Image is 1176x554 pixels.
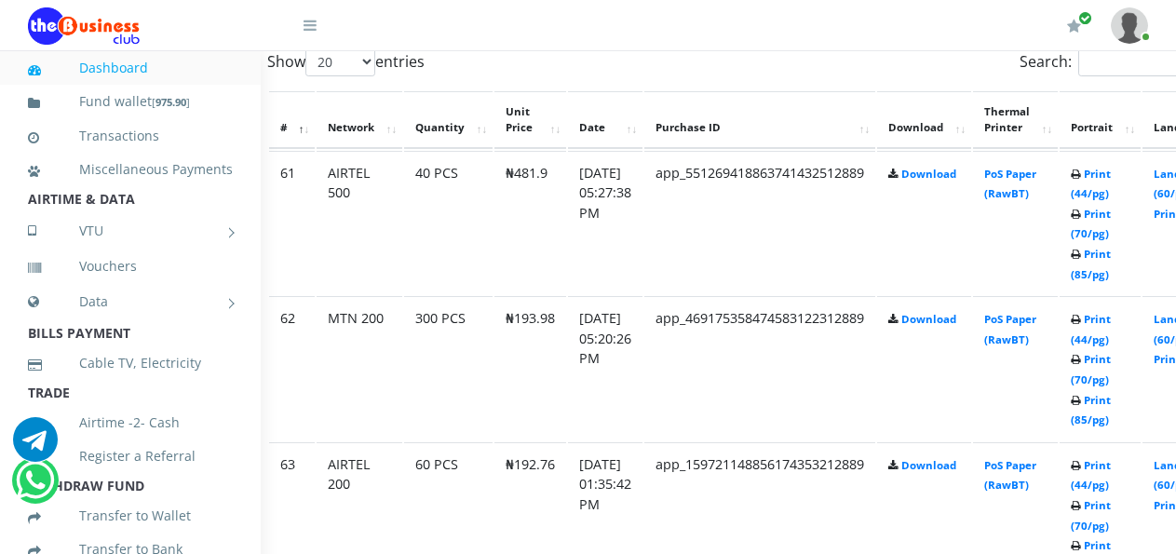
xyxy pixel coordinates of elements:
[28,148,233,191] a: Miscellaneous Payments
[404,296,493,440] td: 300 PCS
[1071,498,1111,533] a: Print (70/pg)
[644,151,875,295] td: app_551269418863741432512889
[984,458,1036,493] a: PoS Paper (RawBT)
[901,312,956,326] a: Download
[1071,312,1111,346] a: Print (44/pg)
[28,494,233,537] a: Transfer to Wallet
[568,296,642,440] td: [DATE] 05:20:26 PM
[404,91,493,149] th: Quantity: activate to sort column ascending
[28,401,233,444] a: Airtime -2- Cash
[973,91,1058,149] th: Thermal Printer: activate to sort column ascending
[984,312,1036,346] a: PoS Paper (RawBT)
[28,342,233,385] a: Cable TV, Electricity
[644,91,875,149] th: Purchase ID: activate to sort column ascending
[317,151,402,295] td: AIRTEL 500
[317,296,402,440] td: MTN 200
[494,151,566,295] td: ₦481.9
[28,115,233,157] a: Transactions
[28,80,233,124] a: Fund wallet[975.90]
[1071,352,1111,386] a: Print (70/pg)
[28,47,233,89] a: Dashboard
[1071,207,1111,241] a: Print (70/pg)
[1071,247,1111,281] a: Print (85/pg)
[269,91,315,149] th: #: activate to sort column descending
[1071,167,1111,201] a: Print (44/pg)
[1071,393,1111,427] a: Print (85/pg)
[28,245,233,288] a: Vouchers
[494,296,566,440] td: ₦193.98
[1071,458,1111,493] a: Print (44/pg)
[568,91,642,149] th: Date: activate to sort column ascending
[901,458,956,472] a: Download
[28,208,233,254] a: VTU
[267,47,425,76] label: Show entries
[13,431,58,462] a: Chat for support
[269,296,315,440] td: 62
[877,91,971,149] th: Download: activate to sort column ascending
[152,95,190,109] small: [ ]
[901,167,956,181] a: Download
[644,296,875,440] td: app_469175358474583122312889
[28,435,233,478] a: Register a Referral
[568,151,642,295] td: [DATE] 05:27:38 PM
[1078,11,1092,25] span: Renew/Upgrade Subscription
[494,91,566,149] th: Unit Price: activate to sort column ascending
[1111,7,1148,44] img: User
[984,167,1036,201] a: PoS Paper (RawBT)
[155,95,186,109] b: 975.90
[269,151,315,295] td: 61
[28,278,233,325] a: Data
[28,7,140,45] img: Logo
[305,47,375,76] select: Showentries
[16,472,54,503] a: Chat for support
[1067,19,1081,34] i: Renew/Upgrade Subscription
[1060,91,1141,149] th: Portrait: activate to sort column ascending
[404,151,493,295] td: 40 PCS
[317,91,402,149] th: Network: activate to sort column ascending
